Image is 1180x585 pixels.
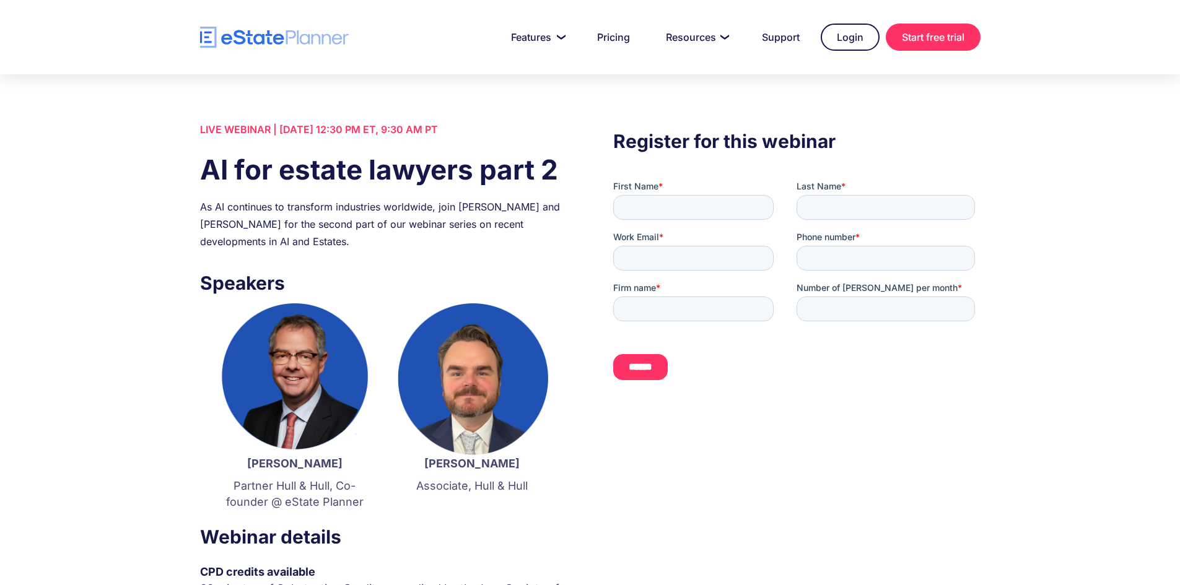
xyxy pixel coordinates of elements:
[200,269,567,297] h3: Speakers
[424,457,520,470] strong: [PERSON_NAME]
[200,27,349,48] a: home
[200,121,567,138] div: LIVE WEBINAR | [DATE] 12:30 PM ET, 9:30 AM PT
[200,565,315,578] strong: CPD credits available
[886,24,981,51] a: Start free trial
[582,25,645,50] a: Pricing
[613,127,980,155] h3: Register for this webinar
[496,25,576,50] a: Features
[396,478,548,494] p: Associate, Hull & Hull
[821,24,880,51] a: Login
[200,150,567,189] h1: AI for estate lawyers part 2
[747,25,815,50] a: Support
[200,522,567,551] h3: Webinar details
[247,457,343,470] strong: [PERSON_NAME]
[219,478,371,510] p: Partner Hull & Hull, Co-founder @ eState Planner
[651,25,741,50] a: Resources
[200,198,567,250] div: As AI continues to transform industries worldwide, join [PERSON_NAME] and [PERSON_NAME] for the s...
[613,180,980,391] iframe: Form 0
